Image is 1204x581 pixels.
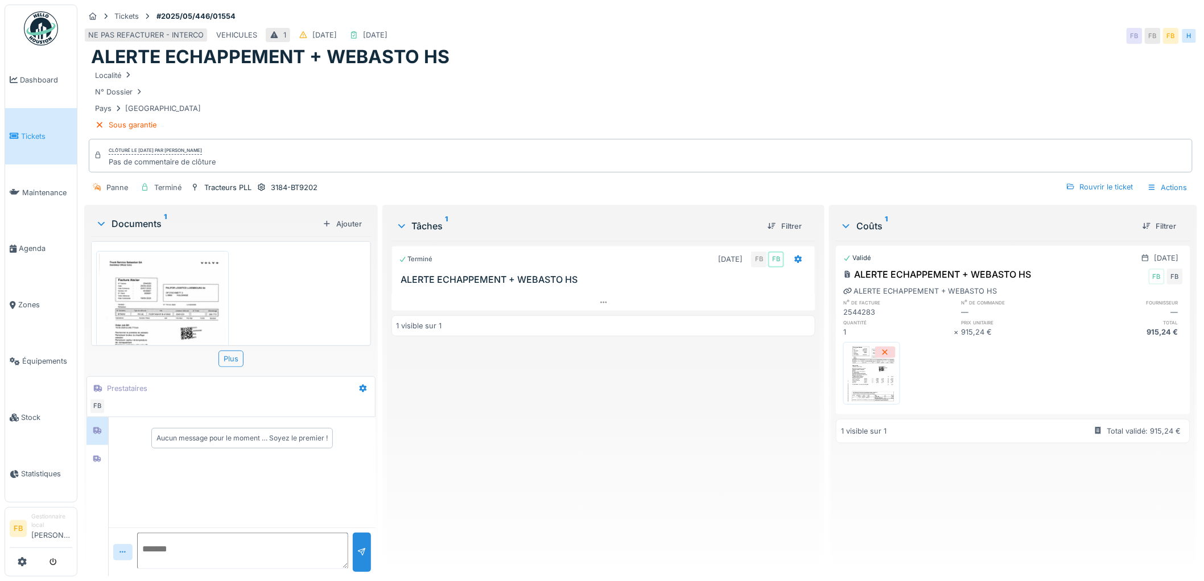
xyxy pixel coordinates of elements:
[109,147,202,155] div: Clôturé le [DATE] par [PERSON_NAME]
[1149,269,1165,285] div: FB
[363,30,387,40] div: [DATE]
[846,345,897,402] img: 7dfbkozb2i045jgktviffyjm440z
[318,216,366,232] div: Ajouter
[962,319,1073,326] h6: prix unitaire
[843,267,1031,281] div: ALERTE ECHAPPEMENT + WEBASTO HS
[5,221,77,277] a: Agenda
[312,30,337,40] div: [DATE]
[399,254,433,264] div: Terminé
[751,252,767,267] div: FB
[843,327,954,337] div: 1
[1072,307,1183,318] div: —
[109,156,216,167] div: Pas de commentaire de clôture
[1145,28,1161,44] div: FB
[106,182,128,193] div: Panne
[204,182,251,193] div: Tracteurs PLL
[154,182,182,193] div: Terminé
[1072,327,1183,337] div: 915,24 €
[21,131,72,142] span: Tickets
[5,164,77,221] a: Maintenance
[843,319,954,326] h6: quantité
[5,108,77,164] a: Tickets
[1127,28,1143,44] div: FB
[962,307,1073,318] div: —
[22,356,72,366] span: Équipements
[843,253,871,263] div: Validé
[1163,28,1179,44] div: FB
[114,11,139,22] div: Tickets
[401,274,811,285] h3: ALERTE ECHAPPEMENT + WEBASTO HS
[89,398,105,414] div: FB
[20,75,72,85] span: Dashboard
[216,30,257,40] div: VEHICULES
[21,468,72,479] span: Statistiques
[840,219,1133,233] div: Coûts
[1072,319,1183,326] h6: total
[107,383,147,394] div: Prestataires
[885,219,888,233] sup: 1
[31,512,72,545] li: [PERSON_NAME]
[1143,179,1193,196] div: Actions
[164,217,167,230] sup: 1
[5,389,77,446] a: Stock
[1181,28,1197,44] div: H
[31,512,72,530] div: Gestionnaire local
[1107,426,1181,436] div: Total validé: 915,24 €
[19,243,72,254] span: Agenda
[10,520,27,537] li: FB
[5,333,77,389] a: Équipements
[88,30,204,40] div: NE PAS REFACTURER - INTERCO
[21,412,72,423] span: Stock
[841,426,886,436] div: 1 visible sur 1
[954,327,962,337] div: ×
[5,446,77,502] a: Statistiques
[10,512,72,548] a: FB Gestionnaire local[PERSON_NAME]
[152,11,240,22] strong: #2025/05/446/01554
[843,299,954,306] h6: n° de facture
[1167,269,1183,285] div: FB
[5,52,77,108] a: Dashboard
[95,86,144,97] div: N° Dossier
[962,299,1073,306] h6: n° de commande
[24,11,58,46] img: Badge_color-CXgf-gQk.svg
[1138,219,1181,234] div: Filtrer
[718,254,743,265] div: [DATE]
[768,252,784,267] div: FB
[96,217,318,230] div: Documents
[95,70,133,81] div: Localité
[109,120,156,130] div: Sous garantie
[843,286,997,296] div: ALERTE ECHAPPEMENT + WEBASTO HS
[18,299,72,310] span: Zones
[218,351,244,367] div: Plus
[271,182,318,193] div: 3184-BT9202
[5,277,77,333] a: Zones
[95,103,201,114] div: Pays [GEOGRAPHIC_DATA]
[1154,253,1179,263] div: [DATE]
[446,219,448,233] sup: 1
[22,187,72,198] span: Maintenance
[763,219,806,234] div: Filtrer
[962,327,1073,337] div: 915,24 €
[1072,299,1183,306] h6: fournisseur
[1062,179,1138,195] div: Rouvrir le ticket
[283,30,286,40] div: 1
[397,320,442,331] div: 1 visible sur 1
[396,219,759,233] div: Tâches
[843,307,954,318] div: 2544283
[99,254,226,433] img: 7dfbkozb2i045jgktviffyjm440z
[156,433,328,443] div: Aucun message pour le moment … Soyez le premier !
[91,46,450,68] h1: ALERTE ECHAPPEMENT + WEBASTO HS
